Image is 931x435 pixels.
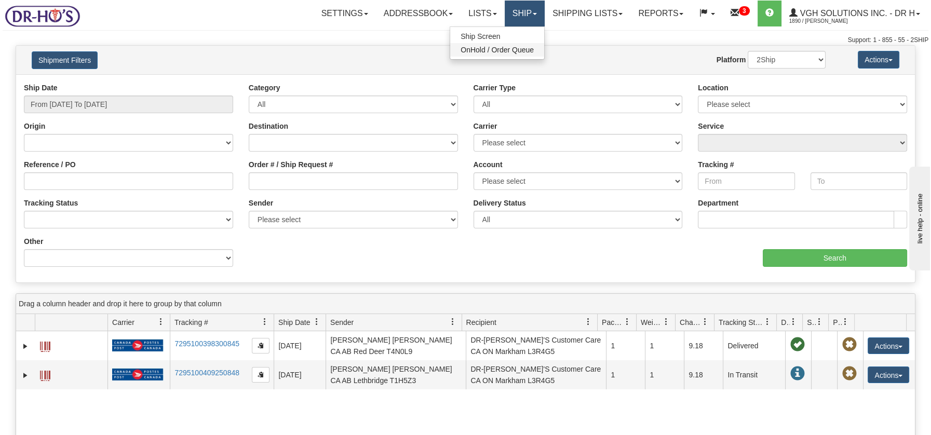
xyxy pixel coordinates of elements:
span: OnHold / Order Queue [461,46,534,54]
td: In Transit [723,360,785,389]
span: On time [790,337,804,352]
td: DR-[PERSON_NAME]'S Customer Care CA ON Markham L3R4G5 [466,360,606,389]
label: Platform [717,55,746,65]
button: Copy to clipboard [252,338,269,354]
label: Origin [24,121,45,131]
a: OnHold / Order Queue [450,43,544,57]
a: Recipient filter column settings [579,313,597,331]
button: Shipment Filters [32,51,98,69]
a: 3 [723,1,758,26]
a: Pickup Status filter column settings [836,313,854,331]
input: To [811,172,907,190]
label: Ship Date [24,83,58,93]
label: Tracking Status [24,198,78,208]
label: Service [698,121,724,131]
a: Settings [314,1,376,26]
iframe: chat widget [907,165,930,270]
a: Tracking Status filter column settings [759,313,776,331]
a: Expand [20,341,31,351]
a: Label [40,337,50,354]
span: Weight [641,317,663,328]
span: In Transit [790,366,804,381]
a: Tracking # filter column settings [256,313,274,331]
span: Pickup Status [833,317,842,328]
td: 1 [606,360,645,389]
a: Ship Screen [450,30,544,43]
img: logo1890.jpg [3,3,82,29]
label: Sender [249,198,273,208]
span: Ship Date [278,317,310,328]
label: Tracking # [698,159,734,170]
a: Label [40,366,50,383]
a: Weight filter column settings [657,313,675,331]
td: DR-[PERSON_NAME]'S Customer Care CA ON Markham L3R4G5 [466,331,606,360]
span: 1890 / [PERSON_NAME] [789,16,867,26]
span: Delivery Status [781,317,790,328]
a: Reports [630,1,691,26]
span: Shipment Issues [807,317,816,328]
button: Actions [868,366,909,383]
label: Location [698,83,728,93]
td: 1 [645,331,684,360]
span: Charge [680,317,701,328]
a: 7295100398300845 [174,339,239,348]
a: Delivery Status filter column settings [785,313,802,331]
td: Delivered [723,331,785,360]
sup: 3 [739,6,750,16]
a: Expand [20,370,31,380]
span: Packages [602,317,624,328]
span: Pickup Not Assigned [842,337,856,352]
td: 9.18 [684,360,723,389]
a: Addressbook [376,1,461,26]
div: grid grouping header [16,294,915,314]
img: 20 - Canada Post [112,339,163,352]
span: Ship Screen [461,32,500,40]
label: Destination [249,121,288,131]
label: Delivery Status [474,198,526,208]
label: Carrier Type [474,83,516,93]
label: Carrier [474,121,497,131]
span: Carrier [112,317,134,328]
label: Reference / PO [24,159,76,170]
label: Category [249,83,280,93]
a: Lists [461,1,504,26]
span: Tracking # [174,317,208,328]
a: 7295100409250848 [174,369,239,377]
a: Ship [505,1,545,26]
td: 1 [606,331,645,360]
span: Tracking Status [719,317,764,328]
a: Shipment Issues filter column settings [811,313,828,331]
label: Department [698,198,738,208]
label: Other [24,236,43,247]
a: VGH Solutions Inc. - Dr H 1890 / [PERSON_NAME] [781,1,928,26]
td: 1 [645,360,684,389]
span: VGH Solutions Inc. - Dr H [798,9,915,18]
td: 9.18 [684,331,723,360]
img: 20 - Canada Post [112,368,163,381]
button: Actions [868,337,909,354]
label: Account [474,159,503,170]
td: [DATE] [274,331,326,360]
input: From [698,172,794,190]
label: Order # / Ship Request # [249,159,333,170]
a: Carrier filter column settings [152,313,170,331]
td: [PERSON_NAME] [PERSON_NAME] CA AB Lethbridge T1H5Z3 [326,360,466,389]
div: Support: 1 - 855 - 55 - 2SHIP [3,36,928,45]
span: Sender [330,317,354,328]
a: Ship Date filter column settings [308,313,326,331]
a: Charge filter column settings [696,313,714,331]
button: Actions [858,51,899,69]
button: Copy to clipboard [252,367,269,383]
a: Sender filter column settings [444,313,462,331]
td: [DATE] [274,360,326,389]
a: Packages filter column settings [618,313,636,331]
span: Pickup Not Assigned [842,366,856,381]
input: Search [763,249,907,267]
a: Shipping lists [545,1,630,26]
td: [PERSON_NAME] [PERSON_NAME] CA AB Red Deer T4N0L9 [326,331,466,360]
span: Recipient [466,317,496,328]
div: live help - online [8,9,96,17]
